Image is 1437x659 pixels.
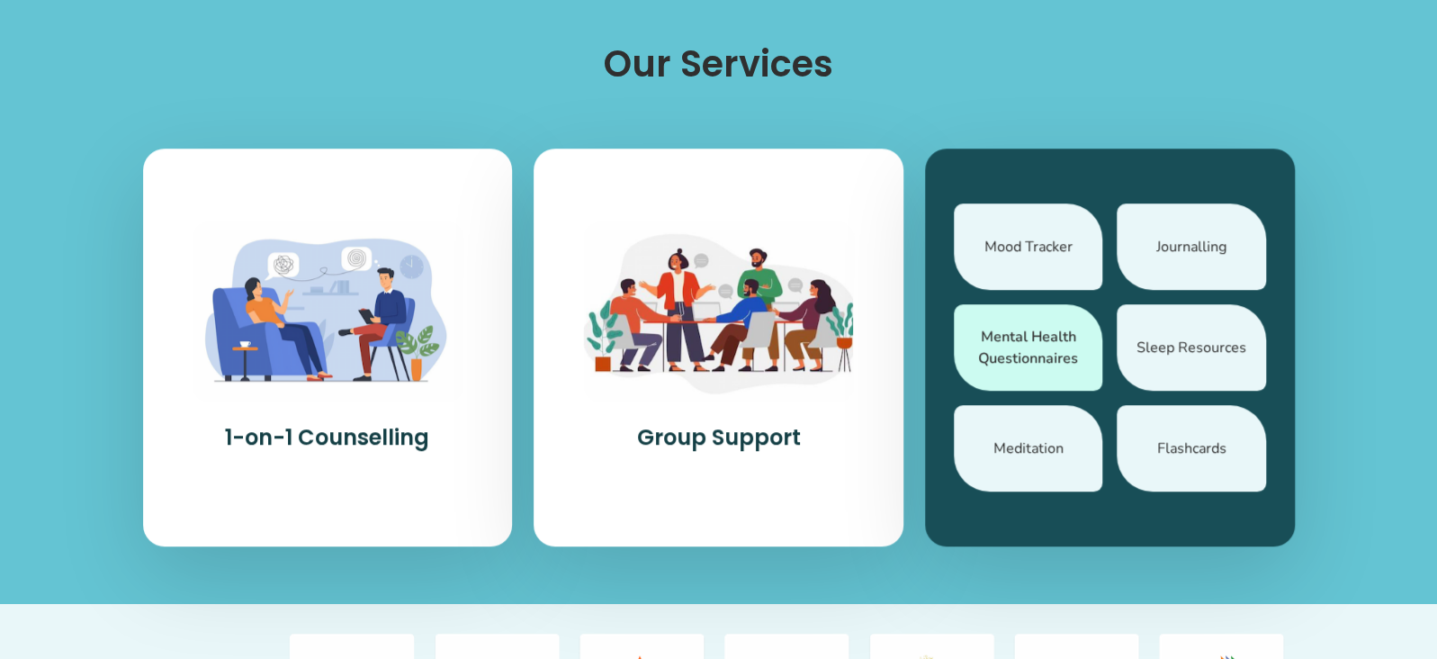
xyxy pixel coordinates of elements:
[1117,203,1265,290] div: Journalling
[954,203,1102,290] div: Mood Tracker
[225,423,429,452] h4: 1-on-1 Counselling
[636,423,800,452] h4: Group Support
[1117,405,1265,492] div: Flashcards
[193,221,463,402] img: 1-on-1 Counselling
[954,405,1102,492] div: Meditation
[583,221,853,402] img: Group Support
[143,37,1295,91] h1: Our Services
[1117,304,1265,391] div: Sleep Resources
[954,304,1102,391] div: Mental Health Questionnaires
